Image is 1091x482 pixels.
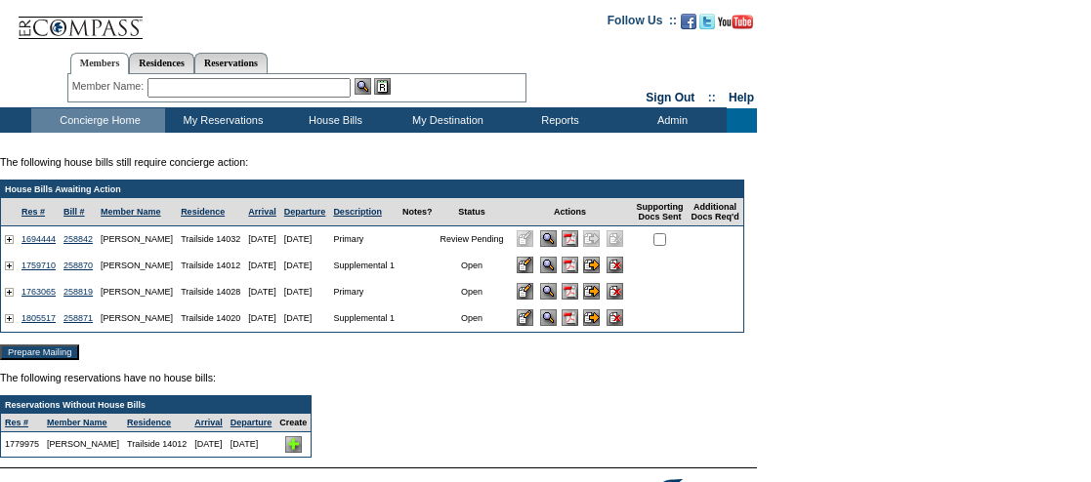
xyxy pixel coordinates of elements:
[502,108,614,133] td: Reports
[21,313,56,323] a: 1805517
[562,283,578,300] img: b_pdf.gif
[517,257,533,273] input: Edit
[129,53,194,73] a: Residences
[562,257,578,273] img: b_pdf.gif
[280,279,330,305] td: [DATE]
[63,287,93,297] a: 258819
[123,432,190,457] td: Trailside 14012
[21,261,56,270] a: 1759710
[244,253,280,279] td: [DATE]
[390,108,502,133] td: My Destination
[280,253,330,279] td: [DATE]
[355,78,371,95] img: View
[63,207,85,217] a: Bill #
[540,283,557,300] input: View
[729,91,754,104] a: Help
[583,283,600,300] input: Submit for Processing
[329,279,399,305] td: Primary
[607,230,623,247] img: Delete
[97,279,177,305] td: [PERSON_NAME]
[608,12,677,35] td: Follow Us ::
[699,20,715,31] a: Follow us on Twitter
[97,305,177,332] td: [PERSON_NAME]
[517,283,533,300] input: Edit
[1,432,43,457] td: 1779975
[21,287,56,297] a: 1763065
[540,309,557,326] input: View
[177,226,244,253] td: Trailside 14032
[43,432,123,457] td: [PERSON_NAME]
[285,436,302,453] img: Add House Bill
[540,257,557,273] input: View
[646,91,694,104] a: Sign Out
[436,279,507,305] td: Open
[681,14,696,29] img: Become our fan on Facebook
[329,305,399,332] td: Supplemental 1
[181,207,225,217] a: Residence
[583,230,600,247] img: Submit for Processing
[708,91,716,104] span: ::
[718,20,753,31] a: Subscribe to our YouTube Channel
[399,198,437,226] td: Notes?
[5,235,14,244] img: plus.gif
[540,230,557,247] input: View
[97,253,177,279] td: [PERSON_NAME]
[280,226,330,253] td: [DATE]
[177,253,244,279] td: Trailside 14012
[1,396,311,414] td: Reservations Without House Bills
[681,20,696,31] a: Become our fan on Facebook
[517,309,533,326] input: Edit
[231,418,273,427] a: Departure
[333,207,382,217] a: Description
[562,309,578,326] img: b_pdf.gif
[21,234,56,244] a: 1694444
[583,309,600,326] input: Submit for Processing
[436,253,507,279] td: Open
[507,198,632,226] td: Actions
[687,198,742,226] td: Additional Docs Req'd
[718,15,753,29] img: Subscribe to our YouTube Channel
[1,181,743,198] td: House Bills Awaiting Action
[5,314,14,323] img: plus.gif
[63,313,93,323] a: 258871
[248,207,276,217] a: Arrival
[127,418,171,427] a: Residence
[632,198,687,226] td: Supporting Docs Sent
[277,108,390,133] td: House Bills
[244,279,280,305] td: [DATE]
[21,207,45,217] a: Res #
[5,261,14,270] img: plus.gif
[177,279,244,305] td: Trailside 14028
[562,230,578,247] img: b_pdf.gif
[436,305,507,332] td: Open
[517,230,533,247] img: Edit
[31,108,165,133] td: Concierge Home
[699,14,715,29] img: Follow us on Twitter
[194,53,268,73] a: Reservations
[244,226,280,253] td: [DATE]
[275,414,311,432] td: Create
[194,418,223,427] a: Arrival
[101,207,161,217] a: Member Name
[280,305,330,332] td: [DATE]
[227,432,276,457] td: [DATE]
[607,283,623,300] input: Delete
[97,226,177,253] td: [PERSON_NAME]
[329,226,399,253] td: Primary
[177,305,244,332] td: Trailside 14020
[72,78,147,95] div: Member Name:
[165,108,277,133] td: My Reservations
[329,253,399,279] td: Supplemental 1
[5,418,28,427] a: Res #
[607,257,623,273] input: Delete
[63,234,93,244] a: 258842
[284,207,326,217] a: Departure
[374,78,391,95] img: Reservations
[583,257,600,273] input: Submit for Processing
[47,418,107,427] a: Member Name
[244,305,280,332] td: [DATE]
[607,309,623,326] input: Delete
[63,261,93,270] a: 258870
[614,108,727,133] td: Admin
[5,288,14,297] img: plus.gif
